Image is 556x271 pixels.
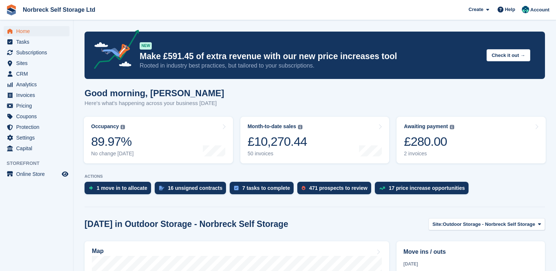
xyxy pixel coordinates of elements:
[522,6,529,13] img: Sally King
[16,69,60,79] span: CRM
[443,221,535,228] span: Outdoor Storage - Norbreck Self Storage
[140,42,152,50] div: NEW
[298,125,302,129] img: icon-info-grey-7440780725fd019a000dd9b08b2336e03edf1995a4989e88bcd33f0948082b44.svg
[6,4,17,15] img: stora-icon-8386f47178a22dfd0bd8f6a31ec36ba5ce8667c1dd55bd0f319d3a0aa187defe.svg
[450,125,454,129] img: icon-info-grey-7440780725fd019a000dd9b08b2336e03edf1995a4989e88bcd33f0948082b44.svg
[469,6,483,13] span: Create
[397,117,546,163] a: Awaiting payment £280.00 2 invoices
[16,133,60,143] span: Settings
[487,49,530,61] button: Check it out →
[530,6,549,14] span: Account
[4,101,69,111] a: menu
[248,151,307,157] div: 50 invoices
[4,79,69,90] a: menu
[404,123,448,130] div: Awaiting payment
[375,182,472,198] a: 17 price increase opportunities
[404,151,454,157] div: 2 invoices
[297,182,375,198] a: 471 prospects to review
[16,90,60,100] span: Invoices
[91,123,119,130] div: Occupancy
[85,88,224,98] h1: Good morning, [PERSON_NAME]
[404,134,454,149] div: £280.00
[403,247,538,256] h2: Move ins / outs
[89,186,93,190] img: move_ins_to_allocate_icon-fdf77a2bb77ea45bf5b3d319d69a93e2d87916cf1d5bf7949dd705db3b84f3ca.svg
[159,186,164,190] img: contract_signature_icon-13c848040528278c33f63329250d36e43548de30e8caae1d1a13099fd9432cc5.svg
[16,122,60,132] span: Protection
[4,26,69,36] a: menu
[428,218,545,230] button: Site: Outdoor Storage - Norbreck Self Storage
[7,160,73,167] span: Storefront
[302,186,305,190] img: prospect-51fa495bee0391a8d652442698ab0144808aea92771e9ea1ae160a38d050c398.svg
[168,185,223,191] div: 16 unsigned contracts
[4,69,69,79] a: menu
[155,182,230,198] a: 16 unsigned contracts
[16,26,60,36] span: Home
[97,185,147,191] div: 1 move in to allocate
[91,134,134,149] div: 89.97%
[85,99,224,108] p: Here's what's happening across your business [DATE]
[505,6,515,13] span: Help
[4,133,69,143] a: menu
[4,111,69,122] a: menu
[16,143,60,153] span: Capital
[4,37,69,47] a: menu
[242,185,290,191] div: 7 tasks to complete
[230,182,297,198] a: 7 tasks to complete
[16,79,60,90] span: Analytics
[16,169,60,179] span: Online Store
[403,261,538,267] div: [DATE]
[85,219,288,229] h2: [DATE] in Outdoor Storage - Norbreck Self Storage
[248,134,307,149] div: £10,270.44
[16,37,60,47] span: Tasks
[379,187,385,190] img: price_increase_opportunities-93ffe204e8149a01c8c9dc8f82e8f89637d9d84a8eef4429ea346261dce0b2c0.svg
[4,58,69,68] a: menu
[234,186,238,190] img: task-75834270c22a3079a89374b754ae025e5fb1db73e45f91037f5363f120a921f8.svg
[92,248,104,254] h2: Map
[61,170,69,178] a: Preview store
[4,169,69,179] a: menu
[20,4,98,16] a: Norbreck Self Storage Ltd
[84,117,233,163] a: Occupancy 89.97% No change [DATE]
[85,182,155,198] a: 1 move in to allocate
[140,62,481,70] p: Rooted in industry best practices, but tailored to your subscriptions.
[4,122,69,132] a: menu
[4,143,69,153] a: menu
[91,151,134,157] div: No change [DATE]
[309,185,367,191] div: 471 prospects to review
[16,101,60,111] span: Pricing
[248,123,296,130] div: Month-to-date sales
[88,30,139,72] img: price-adjustments-announcement-icon-8257ccfd72463d97f412b2fc003d46551f7dbcb40ab6d574587a9cd5c0d94...
[16,47,60,58] span: Subscriptions
[16,58,60,68] span: Sites
[4,90,69,100] a: menu
[389,185,465,191] div: 17 price increase opportunities
[140,51,481,62] p: Make £591.45 of extra revenue with our new price increases tool
[240,117,390,163] a: Month-to-date sales £10,270.44 50 invoices
[433,221,443,228] span: Site:
[121,125,125,129] img: icon-info-grey-7440780725fd019a000dd9b08b2336e03edf1995a4989e88bcd33f0948082b44.svg
[85,174,545,179] p: ACTIONS
[4,47,69,58] a: menu
[16,111,60,122] span: Coupons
